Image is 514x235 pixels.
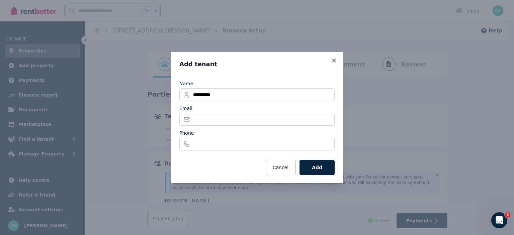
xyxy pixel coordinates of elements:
[179,130,194,136] label: Phone
[179,60,335,68] h3: Add tenant
[299,160,335,175] button: Add
[505,212,510,218] span: 2
[491,212,507,228] iframe: Intercom live chat
[179,80,193,87] label: Name
[266,160,295,175] button: Cancel
[179,105,192,112] label: Email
